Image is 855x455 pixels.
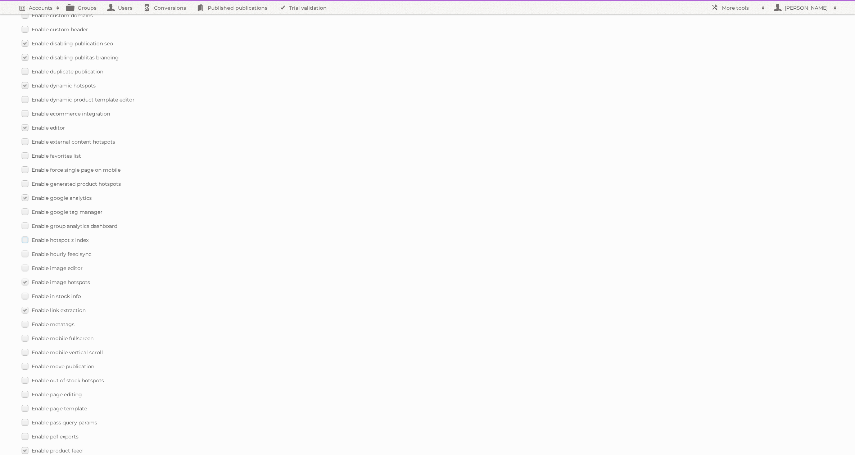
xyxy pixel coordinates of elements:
span: Enable custom header [32,26,88,33]
a: Accounts [14,1,63,14]
span: Enable group analytics dashboard [32,223,117,229]
span: Enable hotspot z index [32,237,89,243]
span: Enable link extraction [32,307,86,314]
span: Enable mobile vertical scroll [32,349,103,356]
span: Enable disabling publication seo [32,40,113,47]
a: Groups [63,1,104,14]
h2: Accounts [29,4,53,12]
span: Enable out of stock hotspots [32,377,104,384]
span: Enable disabling publitas branding [32,54,119,61]
span: Enable dynamic hotspots [32,82,96,89]
span: Enable mobile fullscreen [32,335,94,342]
span: Enable custom domains [32,12,93,19]
a: Published publications [193,1,275,14]
h2: [PERSON_NAME] [783,4,830,12]
span: Enable duplicate publication [32,68,103,75]
span: Enable page template [32,405,87,412]
a: [PERSON_NAME] [769,1,841,14]
span: Enable external content hotspots [32,139,115,145]
a: More tools [707,1,769,14]
span: Enable image editor [32,265,83,271]
span: Enable metatags [32,321,74,328]
span: Enable product feed [32,447,82,454]
span: Enable editor [32,125,65,131]
span: Enable pass query params [32,419,97,426]
span: Enable in stock info [32,293,81,299]
span: Enable pdf exports [32,433,78,440]
span: Enable dynamic product template editor [32,96,135,103]
span: Enable google analytics [32,195,92,201]
span: Enable hourly feed sync [32,251,91,257]
span: Enable google tag manager [32,209,103,215]
span: Enable page editing [32,391,82,398]
span: Enable image hotspots [32,279,90,285]
h2: More tools [722,4,758,12]
span: Enable generated product hotspots [32,181,121,187]
a: Trial validation [275,1,334,14]
span: Enable favorites list [32,153,81,159]
a: Users [104,1,140,14]
span: Enable force single page on mobile [32,167,121,173]
a: Conversions [140,1,193,14]
span: Enable move publication [32,363,94,370]
span: Enable ecommerce integration [32,111,110,117]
